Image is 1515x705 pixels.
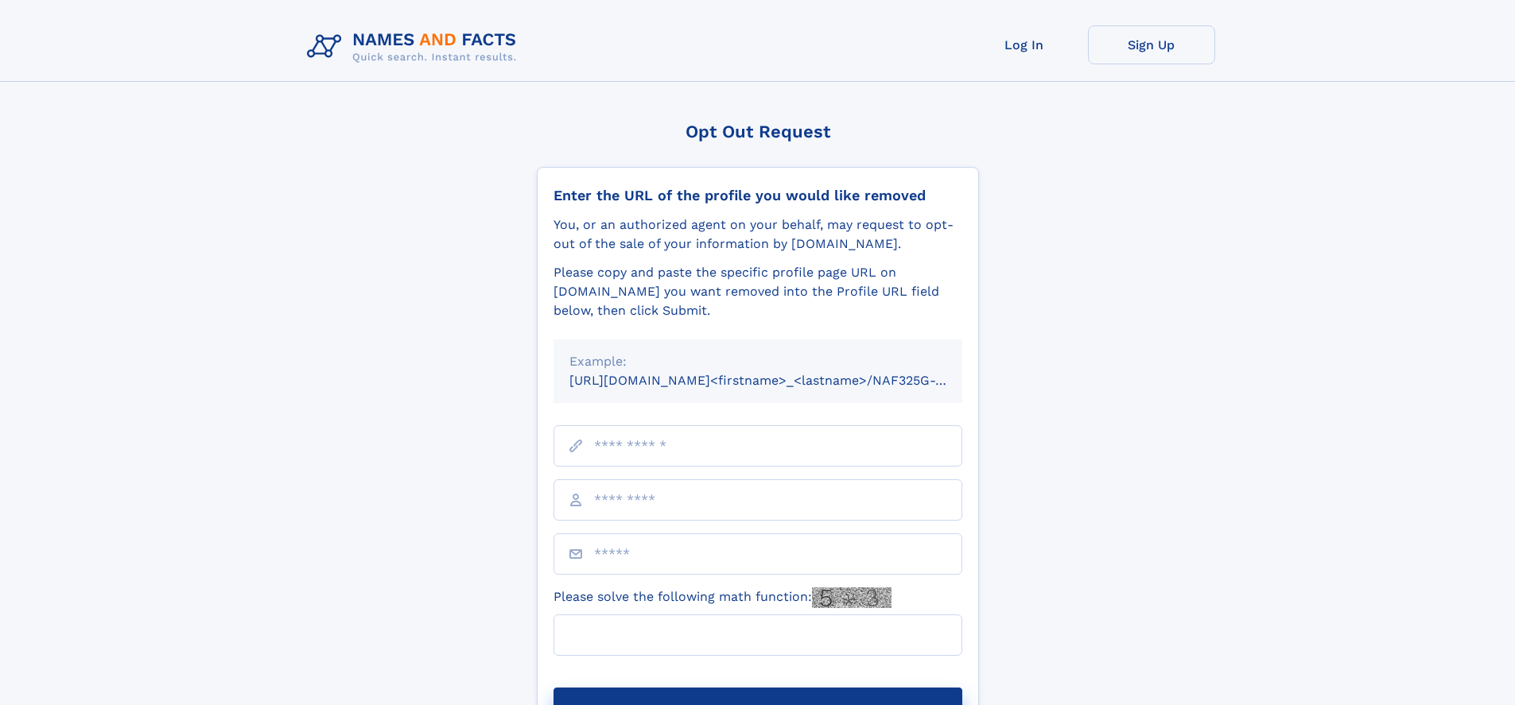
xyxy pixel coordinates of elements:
[961,25,1088,64] a: Log In
[554,587,892,608] label: Please solve the following math function:
[569,373,993,388] small: [URL][DOMAIN_NAME]<firstname>_<lastname>/NAF325G-xxxxxxxx
[301,25,530,68] img: Logo Names and Facts
[1088,25,1215,64] a: Sign Up
[554,187,962,204] div: Enter the URL of the profile you would like removed
[537,122,979,141] div: Opt Out Request
[554,215,962,254] div: You, or an authorized agent on your behalf, may request to opt-out of the sale of your informatio...
[554,263,962,320] div: Please copy and paste the specific profile page URL on [DOMAIN_NAME] you want removed into the Pr...
[569,352,946,371] div: Example:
